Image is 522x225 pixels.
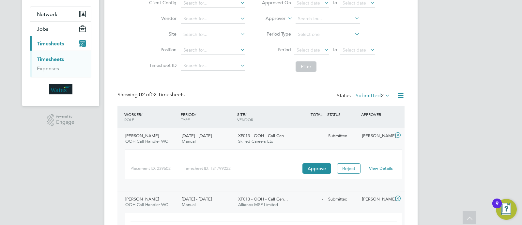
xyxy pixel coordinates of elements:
[262,47,291,53] label: Period
[292,131,326,141] div: -
[297,47,320,53] span: Select date
[147,62,177,68] label: Timesheet ID
[356,92,390,99] label: Submitted
[181,14,245,24] input: Search for...
[184,163,301,174] div: Timesheet ID: TS1799222
[125,133,159,138] span: [PERSON_NAME]
[311,112,322,117] span: TOTAL
[141,112,142,117] span: /
[337,91,391,101] div: Status
[30,7,91,21] button: Network
[30,22,91,36] button: Jobs
[326,108,360,120] div: STATUS
[147,47,177,53] label: Position
[181,61,245,71] input: Search for...
[326,194,360,205] div: Submitted
[496,199,517,220] button: Open Resource Center, 9 new notifications
[30,51,91,77] div: Timesheets
[56,114,74,120] span: Powered by
[296,30,360,39] input: Select one
[123,108,179,125] div: WORKER
[326,131,360,141] div: Submitted
[179,108,236,125] div: PERIOD
[56,120,74,125] span: Engage
[37,65,59,72] a: Expenses
[238,138,273,144] span: Skilled Careers Ltd
[292,194,326,205] div: -
[496,203,499,212] div: 9
[139,91,151,98] span: 02 of
[37,40,64,47] span: Timesheets
[147,15,177,21] label: Vendor
[182,202,196,207] span: Manual
[125,138,168,144] span: OOH Call Handler WC
[182,133,212,138] span: [DATE] - [DATE]
[337,163,361,174] button: Reject
[236,108,292,125] div: SITE
[182,196,212,202] span: [DATE] - [DATE]
[117,91,186,98] div: Showing
[369,166,393,171] a: View Details
[381,92,384,99] span: 2
[182,138,196,144] span: Manual
[181,117,190,122] span: TYPE
[37,26,48,32] span: Jobs
[296,61,316,72] button: Filter
[37,56,64,62] a: Timesheets
[49,84,72,94] img: wates-logo-retina.png
[125,196,159,202] span: [PERSON_NAME]
[124,117,134,122] span: ROLE
[360,194,393,205] div: [PERSON_NAME]
[181,30,245,39] input: Search for...
[262,31,291,37] label: Period Type
[181,46,245,55] input: Search for...
[238,196,288,202] span: XF013 - OOH - Call Cen…
[237,117,253,122] span: VENDOR
[343,47,366,53] span: Select date
[195,112,196,117] span: /
[360,131,393,141] div: [PERSON_NAME]
[30,36,91,51] button: Timesheets
[130,163,184,174] div: Placement ID: 239602
[330,45,339,54] span: To
[47,114,75,126] a: Powered byEngage
[125,202,168,207] span: OOH Call Handler WC
[360,108,393,120] div: APPROVER
[296,14,360,24] input: Search for...
[302,163,331,174] button: Approve
[30,84,91,94] a: Go to home page
[245,112,246,117] span: /
[147,31,177,37] label: Site
[238,133,288,138] span: XF013 - OOH - Call Cen…
[256,15,285,22] label: Approver
[139,91,185,98] span: 02 Timesheets
[37,11,57,17] span: Network
[238,202,278,207] span: Alliance MSP Limited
